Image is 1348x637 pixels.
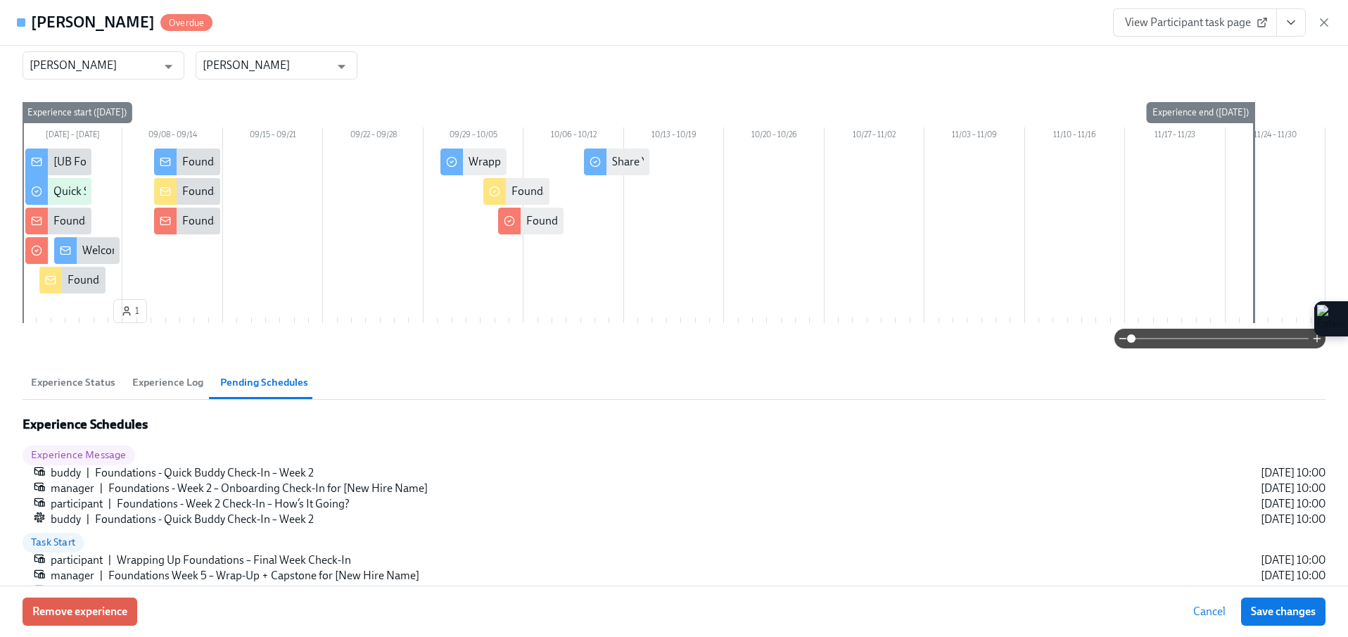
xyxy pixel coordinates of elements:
span: Work Email [34,465,45,481]
div: [DATE] – [DATE] [23,127,122,146]
div: Foundations - Get Ready to Welcome Your New Hire – Action Required [68,272,403,288]
h4: [PERSON_NAME] [31,12,155,33]
div: Foundations Week 5 – Final Check-In [95,584,1255,599]
span: 1 [121,304,139,318]
span: Save changes [1251,605,1316,619]
div: participant [51,553,103,568]
div: | [108,553,111,568]
div: | [100,481,103,496]
span: Work Email [34,584,45,599]
div: manager [51,568,94,584]
div: Foundations - Week 2 – Onboarding Check-In for [New Hire Name] [182,184,502,199]
div: buddy [51,465,81,481]
div: Quick Survey – Help Us Make Foundations Better! [53,184,290,199]
div: Foundations Week 5 – Final Check-In [526,213,703,229]
div: [DATE] 10:00 [1261,465,1325,481]
span: Experience Status [31,374,115,391]
span: Experience Message [23,450,135,460]
div: | [87,465,89,481]
span: Slack [34,512,45,527]
div: 09/22 – 09/28 [323,127,423,146]
img: Extension Icon [1317,305,1345,333]
span: Task Start [23,537,84,548]
span: Cancel [1193,605,1226,619]
span: Work Email [34,553,45,568]
button: Save changes [1241,598,1325,626]
span: Work Email [34,496,45,512]
div: Foundations - You’ve Been Selected as a New Hire [PERSON_NAME]! [53,213,383,229]
div: 09/15 – 09/21 [223,127,323,146]
div: Foundations Week 5 – Wrap-Up + Capstone for [New Hire Name] [511,184,822,199]
div: Wrapping Up Foundations – Final Week Check-In [117,553,1255,568]
div: Experience start ([DATE]) [22,102,132,123]
h3: Experience Schedules [23,417,1325,432]
div: [DATE] 10:00 [1261,512,1325,527]
span: Overdue [160,18,212,28]
div: [DATE] 10:00 [1261,584,1325,599]
div: 09/29 – 10/05 [424,127,523,146]
div: Foundations - Week 2 Check-In – How’s It Going? [182,154,415,170]
div: | [100,568,103,584]
button: 1 [113,299,147,323]
span: Work Email [34,568,45,584]
div: Foundations - Quick Buddy Check-In – Week 2 [95,465,1255,481]
div: | [87,512,89,527]
div: 11/10 – 11/16 [1025,127,1125,146]
div: 10/13 – 10/19 [624,127,724,146]
div: [DATE] 10:00 [1261,496,1325,512]
div: [DATE] 10:00 [1261,481,1325,496]
div: [DATE] 10:00 [1261,553,1325,568]
div: Foundations - Quick Buddy Check-In – Week 2 [95,512,1255,527]
div: [UB Foundations - [PERSON_NAME] + LATAM] A new experience starts [DATE]! [53,154,434,170]
div: Share Your Feedback on Foundations [612,154,791,170]
div: Welcome to Foundations – What to Expect! [82,243,286,258]
div: Wrapping Up Foundations – Final Week Check-In [469,154,703,170]
div: 09/08 – 09/14 [122,127,222,146]
a: View Participant task page [1113,8,1277,37]
div: 10/27 – 11/02 [825,127,924,146]
span: Experience Log [132,374,203,391]
div: manager [51,481,94,496]
div: Foundations - Quick Buddy Check-In – Week 2 [182,213,401,229]
span: Pending Schedules [220,374,308,391]
div: 10/20 – 10/26 [724,127,824,146]
div: 11/03 – 11/09 [924,127,1024,146]
button: View task page [1276,8,1306,37]
button: Open [158,56,179,77]
div: Experience end ([DATE]) [1147,102,1254,123]
div: | [87,584,89,599]
button: Remove experience [23,598,137,626]
div: 10/06 – 10/12 [523,127,623,146]
div: buddy [51,584,81,599]
span: Remove experience [32,605,127,619]
div: [DATE] 10:00 [1261,568,1325,584]
button: Open [331,56,352,77]
div: Foundations Week 5 – Wrap-Up + Capstone for [New Hire Name] [108,568,1255,584]
span: View Participant task page [1125,15,1265,30]
div: buddy [51,512,81,527]
button: Cancel [1183,598,1235,626]
span: Work Email [34,481,45,496]
div: participant [51,496,103,512]
div: Foundations - Week 2 Check-In – How’s It Going? [117,496,1255,512]
div: Foundations - Week 2 – Onboarding Check-In for [New Hire Name] [108,481,1255,496]
div: 11/24 – 11/30 [1226,127,1325,146]
div: | [108,496,111,512]
div: 11/17 – 11/23 [1125,127,1225,146]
